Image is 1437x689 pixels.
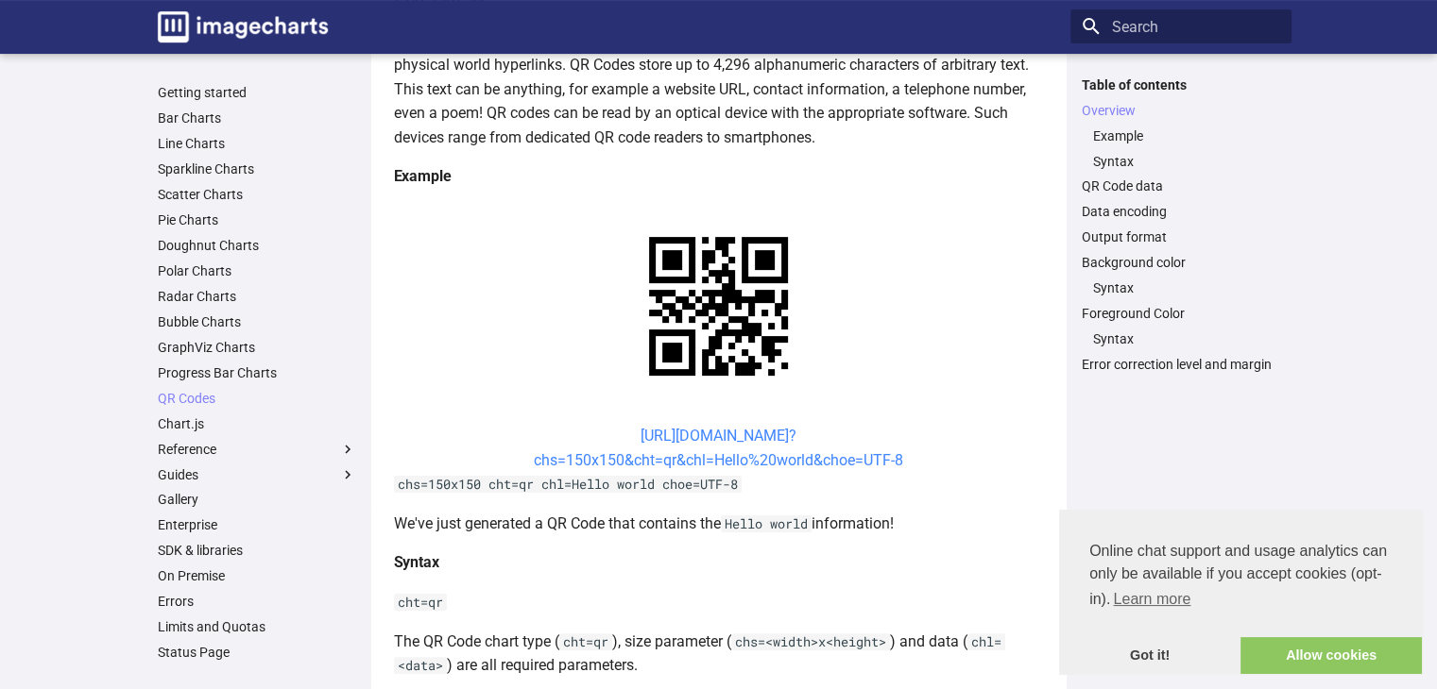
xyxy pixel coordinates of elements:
[1070,76,1292,93] label: Table of contents
[394,550,1044,575] h4: Syntax
[394,164,1044,189] h4: Example
[158,288,356,305] a: Radar Charts
[1093,153,1280,170] a: Syntax
[158,135,356,152] a: Line Charts
[1082,305,1280,322] a: Foreground Color
[731,633,890,650] code: chs=<width>x<height>
[1059,637,1240,675] a: dismiss cookie message
[158,441,356,458] label: Reference
[158,542,356,559] a: SDK & libraries
[559,633,612,650] code: cht=qr
[394,630,1044,678] p: The QR Code chart type ( ), size parameter ( ) and data ( ) are all required parameters.
[158,618,356,635] a: Limits and Quotas
[394,512,1044,536] p: We've just generated a QR Code that contains the information!
[616,204,821,409] img: chart
[1082,127,1280,170] nav: Overview
[158,11,328,42] img: logo
[1059,510,1422,674] div: cookieconsent
[158,211,356,228] a: Pie Charts
[1240,637,1422,675] a: allow cookies
[1082,279,1280,296] nav: Background color
[1093,330,1280,347] a: Syntax
[1089,540,1392,613] span: Online chat support and usage analytics can only be available if you accept cookies (opt-in).
[158,516,356,533] a: Enterprise
[534,427,903,469] a: [URL][DOMAIN_NAME]?chs=150x150&cht=qr&chl=Hello%20world&choe=UTF-8
[1070,9,1292,43] input: Search
[158,262,356,279] a: Polar Charts
[158,364,356,381] a: Progress Bar Charts
[1082,254,1280,271] a: Background color
[721,515,812,532] code: Hello world
[394,28,1044,149] p: QR codes are a popular type of two-dimensional barcode. They are also known as hardlinks or physi...
[1070,76,1292,374] nav: Table of contents
[1082,330,1280,347] nav: Foreground Color
[1082,356,1280,373] a: Error correction level and margin
[158,109,356,126] a: Bar Charts
[158,339,356,356] a: GraphViz Charts
[158,390,356,407] a: QR Codes
[158,84,356,101] a: Getting started
[394,476,742,493] code: chs=150x150 cht=qr chl=Hello world choe=UTF-8
[1082,203,1280,220] a: Data encoding
[158,313,356,330] a: Bubble Charts
[1093,127,1280,144] a: Example
[158,186,356,203] a: Scatter Charts
[150,4,335,50] a: Image-Charts documentation
[158,491,356,508] a: Gallery
[1082,228,1280,245] a: Output format
[158,415,356,432] a: Chart.js
[158,237,356,254] a: Doughnut Charts
[158,160,356,177] a: Sparkline Charts
[158,644,356,661] a: Status Page
[1082,102,1280,119] a: Overview
[1093,279,1280,296] a: Syntax
[1110,585,1193,613] a: learn more about cookies
[158,466,356,483] label: Guides
[1082,177,1280,194] a: QR Code data
[158,567,356,584] a: On Premise
[394,594,447,611] code: cht=qr
[158,593,356,610] a: Errors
